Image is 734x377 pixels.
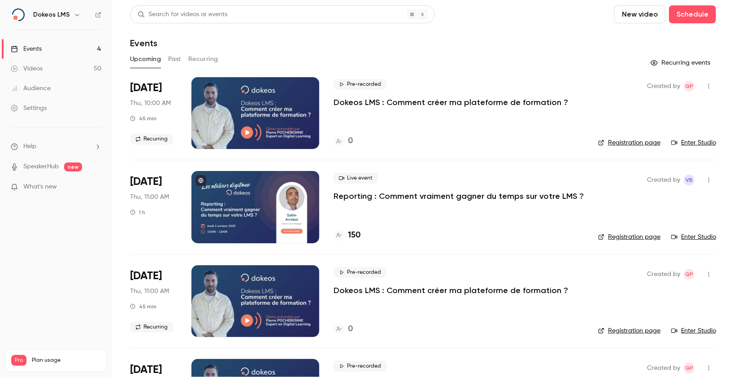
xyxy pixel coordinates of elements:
[598,138,660,147] a: Registration page
[130,134,173,145] span: Recurring
[130,287,169,296] span: Thu, 11:00 AM
[348,323,353,335] h4: 0
[130,322,173,333] span: Recurring
[130,99,171,108] span: Thu, 10:00 AM
[647,269,680,280] span: Created by
[684,81,695,92] span: Quentin partenaires@dokeos.com
[91,183,101,191] iframe: Noticeable Trigger
[130,81,162,95] span: [DATE]
[130,38,157,48] h1: Events
[647,81,680,92] span: Created by
[11,64,43,73] div: Videos
[684,269,695,280] span: Quentin partenaires@dokeos.com
[334,229,360,241] a: 150
[11,142,101,151] li: help-dropdown-opener
[647,175,680,185] span: Created by
[23,182,57,192] span: What's new
[130,303,156,310] div: 45 min
[334,97,568,108] a: Dokeos LMS : Comment créer ma plateforme de formation ?
[130,52,161,66] button: Upcoming
[684,175,695,185] span: Vasileos Beck
[130,175,162,189] span: [DATE]
[334,173,378,184] span: Live event
[64,162,82,171] span: new
[669,5,716,23] button: Schedule
[168,52,181,66] button: Past
[11,355,26,366] span: Pro
[23,162,59,171] a: SpeakerHub
[334,323,353,335] a: 0
[188,52,218,66] button: Recurring
[11,8,26,22] img: Dokeos LMS
[130,171,177,243] div: Oct 2 Thu, 11:00 AM (Europe/Paris)
[11,44,42,53] div: Events
[671,138,716,147] a: Enter Studio
[334,285,568,296] a: Dokeos LMS : Comment créer ma plateforme de formation ?
[11,104,47,113] div: Settings
[671,326,716,335] a: Enter Studio
[334,79,387,90] span: Pre-recorded
[647,363,680,373] span: Created by
[334,361,387,372] span: Pre-recorded
[138,10,227,19] div: Search for videos or events
[334,191,584,202] a: Reporting : Comment vraiment gagner du temps sur votre LMS ?
[598,232,660,241] a: Registration page
[685,81,693,92] span: Qp
[671,232,716,241] a: Enter Studio
[130,209,145,216] div: 1 h
[130,265,177,337] div: Oct 9 Thu, 11:00 AM (Europe/Paris)
[130,363,162,377] span: [DATE]
[334,267,387,278] span: Pre-recorded
[685,363,693,373] span: Qp
[130,269,162,283] span: [DATE]
[32,357,101,364] span: Plan usage
[23,142,36,151] span: Help
[686,175,693,185] span: VB
[614,5,665,23] button: New video
[334,135,353,147] a: 0
[348,135,353,147] h4: 0
[130,115,156,122] div: 45 min
[684,363,695,373] span: Quentin partenaires@dokeos.com
[598,326,660,335] a: Registration page
[348,229,360,241] h4: 150
[130,77,177,149] div: Oct 2 Thu, 10:00 AM (Europe/Paris)
[685,269,693,280] span: Qp
[33,10,70,19] h6: Dokeos LMS
[130,193,169,202] span: Thu, 11:00 AM
[647,56,716,70] button: Recurring events
[11,84,51,93] div: Audience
